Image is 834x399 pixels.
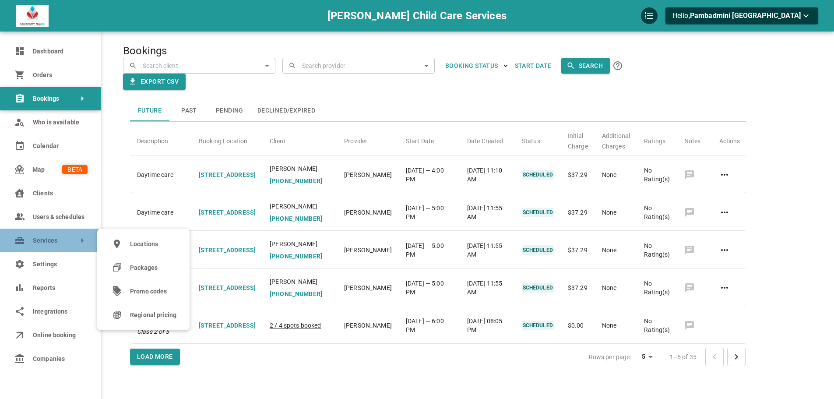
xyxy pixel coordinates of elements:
button: Declined/Expired [250,100,322,121]
p: SCHEDULED [522,245,554,255]
span: [PERSON_NAME] [270,202,330,211]
a: Packages [97,256,190,279]
td: No Rating(s) [637,270,677,306]
span: Clients [33,189,88,198]
p: SCHEDULED [522,283,554,293]
input: Search client [141,58,269,73]
th: Status [515,124,561,155]
span: [PERSON_NAME] [270,240,330,248]
td: [DATE] 11:55 AM [460,233,515,268]
p: [PERSON_NAME] [344,246,392,255]
span: $37.29 [568,247,588,254]
td: No Rating(s) [637,195,677,231]
p: [PERSON_NAME] [344,208,392,217]
p: 1–5 of 35 [670,353,697,361]
span: Who is available [33,118,88,127]
button: BOOKING STATUS [442,58,511,74]
button: Click the Search button to submit your search. All name/email searches are CASE SENSITIVE. To sea... [610,58,626,74]
span: Promo codes [130,287,176,296]
span: Daytime care [137,208,185,217]
th: Client [263,124,337,155]
div: 5 [635,350,656,363]
button: Start Date [511,58,555,74]
span: $37.29 [568,171,588,178]
input: Search provider [300,58,429,73]
td: None [595,308,637,344]
span: Locations [130,240,176,249]
span: Services [33,236,41,245]
button: Future [130,100,169,121]
th: Date Created [460,124,515,155]
span: [PERSON_NAME] [270,164,330,173]
td: None [595,270,637,306]
p: Class 2 of 5 [137,327,185,336]
p: [PERSON_NAME] [344,283,392,293]
p: SCHEDULED [522,170,554,180]
td: [DATE] — 6:00 PM [399,308,460,344]
span: Regional pricing [130,311,176,320]
span: Pambadmini [GEOGRAPHIC_DATA] [690,11,801,20]
p: [PHONE_NUMBER] [270,177,330,186]
td: None [595,195,637,231]
button: Open [261,60,273,72]
p: [PERSON_NAME] [344,321,392,330]
td: [DATE] — 5:00 PM [399,195,460,231]
button: Search [561,58,610,74]
th: Ratings [637,124,677,155]
span: [PERSON_NAME] [270,277,330,286]
p: [PHONE_NUMBER] [270,214,330,223]
p: SCHEDULED [522,321,554,330]
th: Booking Location [192,124,263,155]
td: [DATE] 08:05 PM [460,308,515,344]
th: Provider [337,124,399,155]
span: Settings [33,260,88,269]
p: Rows per page: [589,353,631,361]
span: Bookings [33,94,41,103]
span: Integrations [33,307,88,316]
a: Regional pricing [97,303,190,327]
a: Promo codes [97,279,190,303]
td: No Rating(s) [637,308,677,344]
span: Dashboard [33,47,88,56]
span: Companies [33,354,88,364]
span: Reports [33,283,88,293]
th: Start Date [399,124,460,155]
td: No Rating(s) [637,157,677,193]
p: [STREET_ADDRESS] [199,321,256,330]
h6: [PERSON_NAME] Child Care Services [327,7,507,24]
p: [STREET_ADDRESS] [199,170,256,180]
p: [PHONE_NUMBER] [270,252,330,261]
td: None [595,233,637,268]
span: Packages [130,263,176,272]
span: BETA [62,165,88,174]
p: [STREET_ADDRESS] [199,246,256,255]
td: None [595,157,637,193]
th: Description [130,124,192,155]
p: [STREET_ADDRESS] [199,208,256,217]
th: Notes [677,124,712,155]
p: [PERSON_NAME] [344,170,392,180]
span: $37.29 [568,284,588,291]
span: Map [32,165,62,174]
td: [DATE] — 5:00 PM [399,270,460,306]
button: Open [420,60,433,72]
td: [DATE] — 5:00 PM [399,233,460,268]
button: Past [169,100,209,121]
span: $37.29 [568,209,588,216]
th: Actions [712,124,747,155]
td: No Rating(s) [637,233,677,268]
div: QuickStart Guide [641,7,658,24]
p: Hello, [672,11,811,21]
span: Orders [33,71,88,80]
th: Additional Charges [595,124,637,155]
p: [STREET_ADDRESS] [199,283,256,293]
td: [DATE] 11:10 AM [460,157,515,193]
td: [DATE] — 4:00 PM [399,157,460,193]
td: [DATE] 11:55 AM [460,270,515,306]
p: SCHEDULED [522,208,554,217]
button: Go to next page [727,348,746,366]
span: $0.00 [568,322,584,329]
p: [PHONE_NUMBER] [270,290,330,299]
button: Load More [130,349,180,365]
td: [DATE] 11:55 AM [460,195,515,231]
